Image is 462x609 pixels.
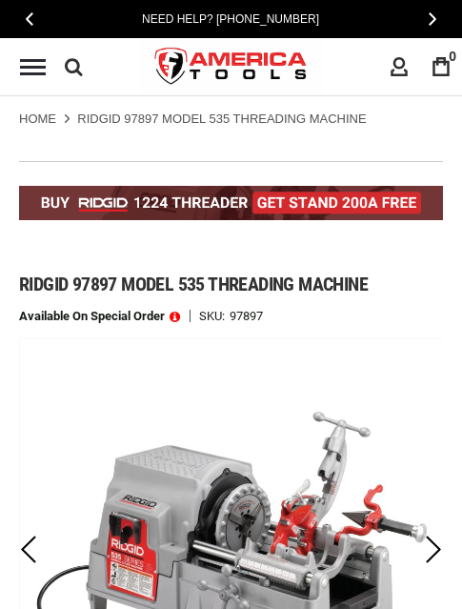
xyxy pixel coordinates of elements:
p: Available on Special Order [19,310,180,323]
a: Need Help? [PHONE_NUMBER] [136,10,325,29]
strong: SKU [199,310,230,322]
img: America Tools [139,31,324,103]
span: Previous [26,11,33,26]
strong: RIDGID 97897 MODEL 535 THREADING MACHINE [77,112,366,126]
a: 0 [423,49,459,85]
a: Home [19,111,56,128]
div: 97897 [230,310,263,322]
span: Ridgid 97897 model 535 threading machine [19,273,368,295]
span: Next [429,11,436,26]
img: BOGO: Buy the RIDGID® 1224 Threader (26092), get the 92467 200A Stand FREE! [19,186,443,220]
div: Menu [20,59,46,75]
span: 0 [449,49,456,64]
a: store logo [139,31,324,103]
